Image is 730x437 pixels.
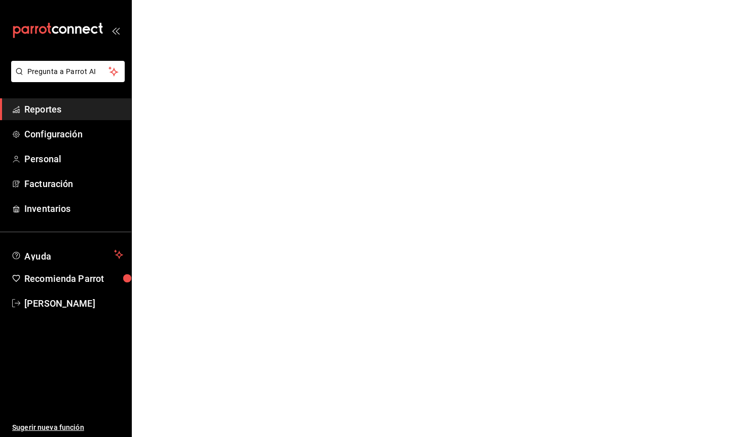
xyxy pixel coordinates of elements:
[27,66,109,77] span: Pregunta a Parrot AI
[24,102,123,116] span: Reportes
[24,177,123,191] span: Facturación
[112,26,120,34] button: open_drawer_menu
[24,272,123,285] span: Recomienda Parrot
[12,422,123,433] span: Sugerir nueva función
[24,127,123,141] span: Configuración
[24,248,110,261] span: Ayuda
[7,74,125,84] a: Pregunta a Parrot AI
[11,61,125,82] button: Pregunta a Parrot AI
[24,202,123,215] span: Inventarios
[24,152,123,166] span: Personal
[24,297,123,310] span: [PERSON_NAME]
